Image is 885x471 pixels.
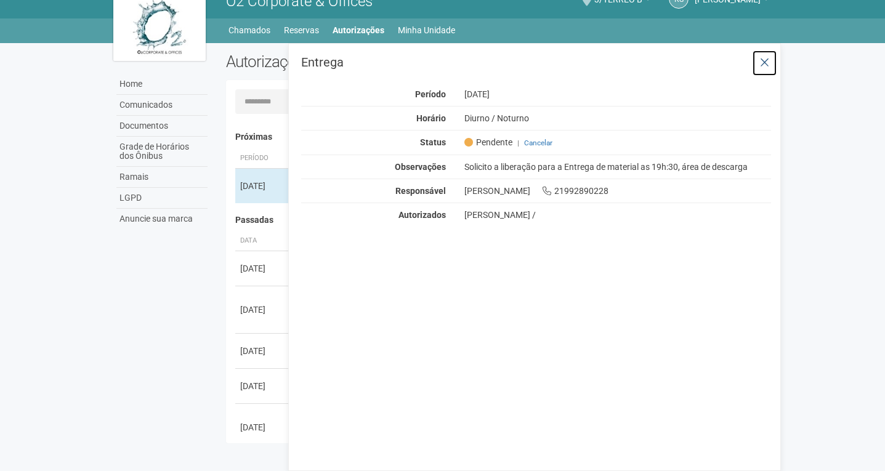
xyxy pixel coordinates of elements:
strong: Responsável [395,186,446,196]
div: [DATE] [240,262,286,275]
div: [DATE] [240,345,286,357]
a: Cancelar [524,139,552,147]
th: Período [235,148,291,169]
a: Reservas [284,22,319,39]
div: Solicito a liberação para a Entrega de material as 19h:30, área de descarga [455,161,781,172]
div: [DATE] [240,304,286,316]
span: | [517,139,519,147]
a: Ramais [116,167,208,188]
h2: Autorizações [226,52,490,71]
a: LGPD [116,188,208,209]
div: [DATE] [240,421,286,433]
a: Documentos [116,116,208,137]
a: Autorizações [333,22,384,39]
div: [DATE] [240,380,286,392]
a: Anuncie sua marca [116,209,208,229]
h3: Entrega [301,56,771,68]
h4: Próximas [235,132,763,142]
a: Grade de Horários dos Ônibus [116,137,208,167]
div: [DATE] [455,89,781,100]
th: Data [235,231,291,251]
strong: Status [420,137,446,147]
span: Pendente [464,137,512,148]
strong: Período [415,89,446,99]
div: [DATE] [240,180,286,192]
div: Diurno / Noturno [455,113,781,124]
strong: Autorizados [398,210,446,220]
a: Chamados [228,22,270,39]
a: Home [116,74,208,95]
strong: Horário [416,113,446,123]
a: Minha Unidade [398,22,455,39]
a: Comunicados [116,95,208,116]
h4: Passadas [235,215,763,225]
div: [PERSON_NAME] / [464,209,772,220]
div: [PERSON_NAME] 21992890228 [455,185,781,196]
strong: Observações [395,162,446,172]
